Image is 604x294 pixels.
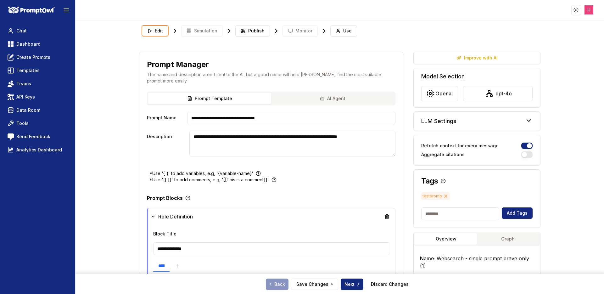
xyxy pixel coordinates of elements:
[421,117,456,126] h5: LLM Settings
[413,52,540,64] button: Improve with AI
[271,93,394,104] button: AI Agent
[158,213,193,220] span: Role Definition
[421,144,499,148] label: Refetch context for every message
[149,177,269,183] p: *Use '[[ ]]' to add comments, e.g, '[[This is a comment]]'
[155,28,163,34] span: Edit
[421,86,458,101] button: openai
[248,28,265,34] span: Publish
[366,279,414,290] button: Discard Changes
[495,90,512,97] span: gpt-4o
[235,25,270,37] button: Publish
[16,133,50,140] span: Send Feedback
[344,281,361,287] span: Next
[142,25,169,37] button: Edit
[415,233,477,245] button: Overview
[147,131,187,156] label: Description
[148,93,271,104] button: Prompt Template
[341,279,363,290] button: Next
[5,105,70,116] a: Data Room
[463,86,533,101] button: gpt-4o
[477,233,539,245] button: Graph
[371,281,409,287] a: Discard Changes
[16,54,50,60] span: Create Prompts
[5,25,70,37] a: Chat
[16,41,41,47] span: Dashboard
[5,131,70,142] a: Send Feedback
[8,6,55,14] img: PromptOwl
[266,279,288,290] a: Back
[16,147,62,153] span: Analytics Dashboard
[8,133,14,140] img: feedback
[291,279,338,290] button: Save Changes
[5,144,70,155] a: Analytics Dashboard
[147,59,209,70] h1: Prompt Manager
[5,91,70,103] a: API Keys
[5,52,70,63] a: Create Prompts
[5,78,70,89] a: Teams
[147,71,396,84] p: The name and description aren't sent to the AI, but a good name will help [PERSON_NAME] find the ...
[420,255,529,269] span: Websearch - single prompt brave only (1)
[421,152,465,157] label: Aggregate citations
[147,112,185,124] label: Prompt Name
[16,120,29,127] span: Tools
[5,65,70,76] a: Templates
[282,25,318,37] a: Monitor
[421,177,438,185] h3: Tags
[147,195,183,201] p: Prompt Blocks
[149,170,253,177] p: *Use '{ }' to add variables, e.g, '{variable-name}'
[421,192,450,200] span: testpromp
[330,25,357,37] button: Use
[16,107,40,113] span: Data Room
[5,118,70,129] a: Tools
[421,72,533,81] h5: Model Selection
[420,255,534,270] h3: Name:
[181,25,223,37] a: Simulation
[435,90,453,97] span: openai
[16,28,27,34] span: Chat
[153,231,176,236] label: Block Title
[16,94,35,100] span: API Keys
[584,5,594,14] img: ACg8ocJJXoBNX9W-FjmgwSseULRJykJmqCZYzqgfQpEi3YodQgNtRg=s96-c
[5,38,70,50] a: Dashboard
[343,28,352,34] span: Use
[16,81,31,87] span: Teams
[502,207,533,219] button: Add Tags
[16,67,40,74] span: Templates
